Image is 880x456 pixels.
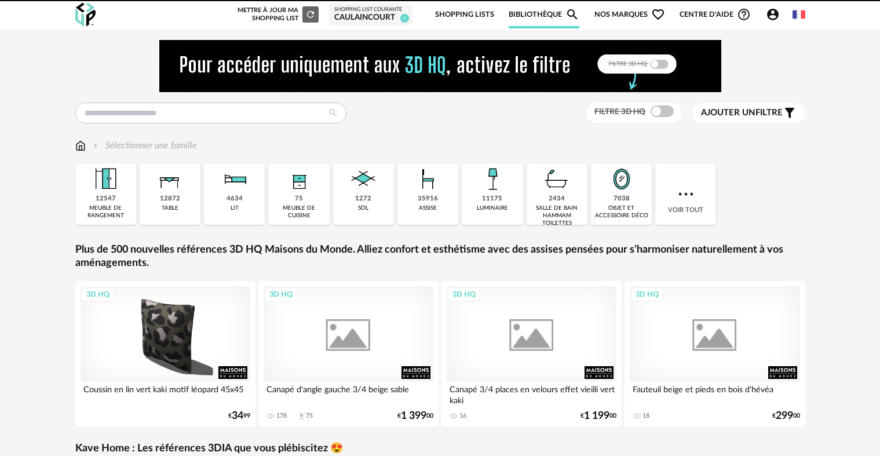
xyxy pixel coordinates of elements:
div: Caulaincourt [334,13,407,23]
span: 1 399 [401,412,426,420]
span: Account Circle icon [766,8,780,21]
div: table [162,205,178,212]
div: Shopping List courante [334,6,407,13]
div: 7038 [614,195,630,203]
div: luminaire [477,205,508,212]
div: 12547 [96,195,116,203]
div: 178 [276,412,287,420]
div: € 99 [228,412,250,420]
span: Nos marques [594,1,665,28]
div: salle de bain hammam toilettes [530,205,584,227]
img: Meuble%20de%20rangement.png [90,163,121,195]
div: assise [419,205,437,212]
img: svg+xml;base64,PHN2ZyB3aWR0aD0iMTYiIGhlaWdodD0iMTYiIHZpZXdCb3g9IjAgMCAxNiAxNiIgZmlsbD0ibm9uZSIgeG... [91,139,100,152]
a: Shopping List courante Caulaincourt 0 [334,6,407,23]
span: Download icon [297,412,306,421]
div: Mettre à jour ma Shopping List [235,6,319,23]
span: Ajouter un [701,108,755,117]
a: Plus de 500 nouvelles références 3D HQ Maisons du Monde. Alliez confort et esthétisme avec des as... [75,243,805,271]
span: 0 [400,14,409,23]
img: Table.png [154,163,185,195]
div: 11175 [482,195,502,203]
div: Voir tout [655,163,716,225]
img: Sol.png [348,163,379,195]
img: Salle%20de%20bain.png [541,163,572,195]
span: Help Circle Outline icon [737,8,751,21]
a: Kave Home : Les références 3DIA que vous plébiscitez 😍 [75,442,343,455]
div: Fauteuil beige et pieds en bois d'hévéa [630,382,800,405]
div: Coussin en lin vert kaki motif léopard 45x45 [81,382,251,405]
a: Shopping Lists [435,1,494,28]
span: Account Circle icon [766,8,785,21]
img: OXP [75,3,96,27]
button: Ajouter unfiltre Filter icon [692,103,805,123]
img: Rangement.png [283,163,315,195]
a: 3D HQ Canapé 3/4 places en velours effet vieilli vert kaki 16 €1 19900 [441,281,622,426]
div: Canapé d'angle gauche 3/4 beige sable [264,382,434,405]
div: 2434 [549,195,565,203]
div: meuble de cuisine [272,205,326,220]
span: filtre [701,107,783,119]
div: 18 [642,412,649,420]
img: Assise.png [412,163,444,195]
a: 3D HQ Fauteuil beige et pieds en bois d'hévéa 18 €29900 [625,281,805,426]
span: Refresh icon [305,11,316,17]
div: objet et accessoire déco [594,205,648,220]
div: 35916 [418,195,438,203]
img: fr [793,8,805,21]
img: more.7b13dc1.svg [675,184,696,205]
span: Heart Outline icon [651,8,665,21]
span: 1 199 [584,412,609,420]
div: 12872 [160,195,180,203]
div: 4634 [227,195,243,203]
img: Miroir.png [606,163,637,195]
span: Centre d'aideHelp Circle Outline icon [680,8,751,21]
span: 299 [776,412,793,420]
div: € 00 [772,412,800,420]
div: Sélectionner une famille [91,139,197,152]
span: Filter icon [783,106,797,120]
div: 3D HQ [447,287,481,302]
span: 34 [232,412,243,420]
img: Literie.png [219,163,250,195]
img: Luminaire.png [477,163,508,195]
a: 3D HQ Coussin en lin vert kaki motif léopard 45x45 €3499 [75,281,256,426]
div: 3D HQ [264,287,298,302]
img: NEW%20NEW%20HQ%20NEW_V1.gif [159,40,721,92]
div: lit [231,205,239,212]
div: sol [358,205,368,212]
div: € 00 [580,412,616,420]
span: Magnify icon [565,8,579,21]
div: 75 [306,412,313,420]
a: BibliothèqueMagnify icon [509,1,579,28]
div: 16 [459,412,466,420]
a: 3D HQ Canapé d'angle gauche 3/4 beige sable 178 Download icon 75 €1 39900 [258,281,439,426]
img: svg+xml;base64,PHN2ZyB3aWR0aD0iMTYiIGhlaWdodD0iMTciIHZpZXdCb3g9IjAgMCAxNiAxNyIgZmlsbD0ibm9uZSIgeG... [75,139,86,152]
div: Canapé 3/4 places en velours effet vieilli vert kaki [447,382,617,405]
div: meuble de rangement [79,205,133,220]
div: 3D HQ [81,287,115,302]
span: Filtre 3D HQ [594,108,645,116]
div: 3D HQ [630,287,664,302]
div: 75 [295,195,303,203]
div: 1272 [355,195,371,203]
div: € 00 [397,412,433,420]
